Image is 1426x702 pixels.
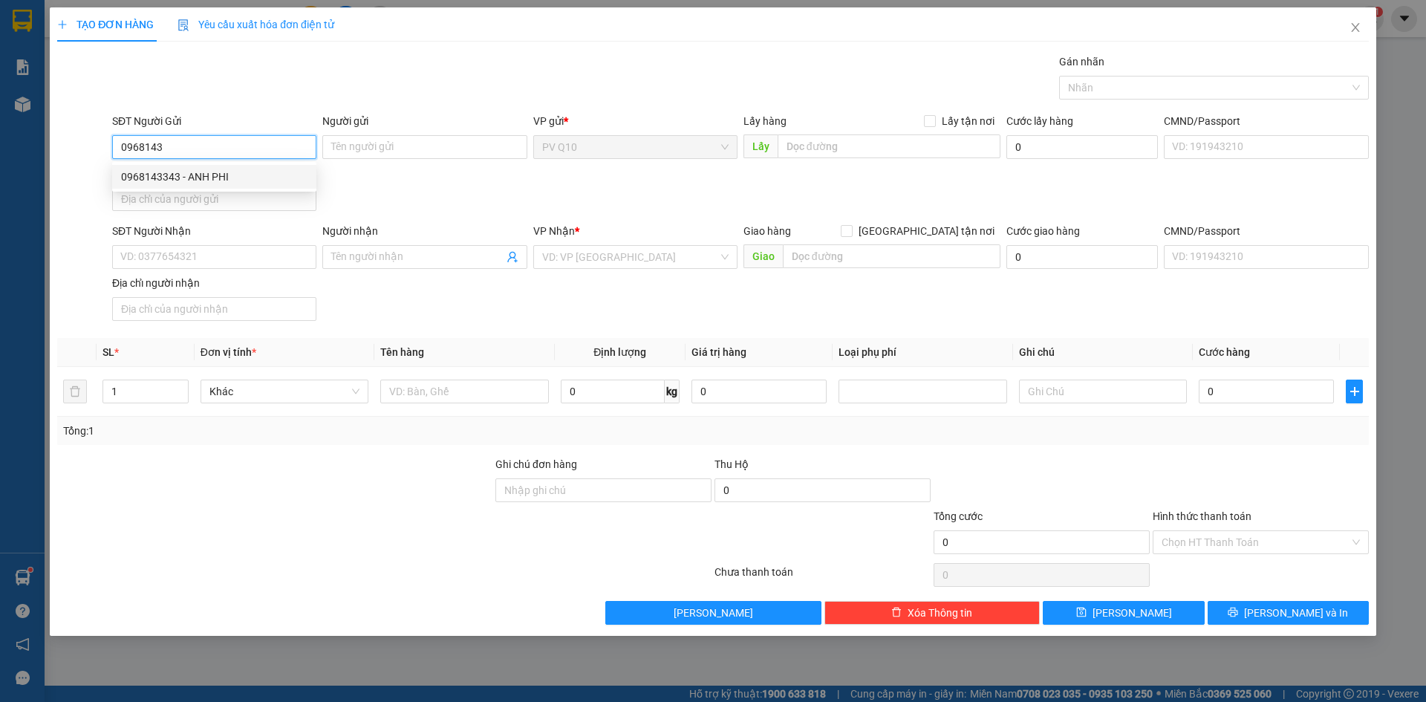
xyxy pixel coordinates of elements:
[322,223,527,239] div: Người nhận
[533,225,575,237] span: VP Nhận
[1076,607,1087,619] span: save
[1043,601,1204,625] button: save[PERSON_NAME]
[1093,605,1172,621] span: [PERSON_NAME]
[1347,386,1361,397] span: plus
[853,223,1000,239] span: [GEOGRAPHIC_DATA] tận nơi
[743,134,778,158] span: Lấy
[112,275,316,291] div: Địa chỉ người nhận
[605,601,821,625] button: [PERSON_NAME]
[178,19,189,31] img: icon
[112,165,316,189] div: 0968143343 - ANH PHI
[824,601,1041,625] button: deleteXóa Thông tin
[1153,510,1251,522] label: Hình thức thanh toán
[1346,380,1362,403] button: plus
[1006,225,1080,237] label: Cước giao hàng
[778,134,1000,158] input: Dọc đường
[713,564,932,590] div: Chưa thanh toán
[112,113,316,129] div: SĐT Người Gửi
[1208,601,1369,625] button: printer[PERSON_NAME] và In
[691,380,827,403] input: 0
[495,458,577,470] label: Ghi chú đơn hàng
[743,225,791,237] span: Giao hàng
[542,136,729,158] span: PV Q10
[1019,380,1187,403] input: Ghi Chú
[691,346,746,358] span: Giá trị hàng
[1244,605,1348,621] span: [PERSON_NAME] và In
[209,380,359,403] span: Khác
[380,346,424,358] span: Tên hàng
[112,187,316,211] input: Địa chỉ của người gửi
[495,478,712,502] input: Ghi chú đơn hàng
[63,423,550,439] div: Tổng: 1
[1059,56,1104,68] label: Gán nhãn
[891,607,902,619] span: delete
[57,19,68,30] span: plus
[63,380,87,403] button: delete
[201,346,256,358] span: Đơn vị tính
[936,113,1000,129] span: Lấy tận nơi
[714,458,749,470] span: Thu Hộ
[1006,115,1073,127] label: Cước lấy hàng
[743,244,783,268] span: Giao
[1164,113,1368,129] div: CMND/Passport
[674,605,753,621] span: [PERSON_NAME]
[783,244,1000,268] input: Dọc đường
[934,510,983,522] span: Tổng cước
[178,19,334,30] span: Yêu cầu xuất hóa đơn điện tử
[533,113,738,129] div: VP gửi
[833,338,1012,367] th: Loại phụ phí
[593,346,646,358] span: Định lượng
[743,115,787,127] span: Lấy hàng
[1006,135,1158,159] input: Cước lấy hàng
[665,380,680,403] span: kg
[1006,245,1158,269] input: Cước giao hàng
[102,346,114,358] span: SL
[1164,223,1368,239] div: CMND/Passport
[322,113,527,129] div: Người gửi
[1335,7,1376,49] button: Close
[121,169,307,185] div: 0968143343 - ANH PHI
[112,223,316,239] div: SĐT Người Nhận
[1199,346,1250,358] span: Cước hàng
[380,380,548,403] input: VD: Bàn, Ghế
[1013,338,1193,367] th: Ghi chú
[112,297,316,321] input: Địa chỉ của người nhận
[507,251,518,263] span: user-add
[1228,607,1238,619] span: printer
[908,605,972,621] span: Xóa Thông tin
[1350,22,1361,33] span: close
[57,19,154,30] span: TẠO ĐƠN HÀNG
